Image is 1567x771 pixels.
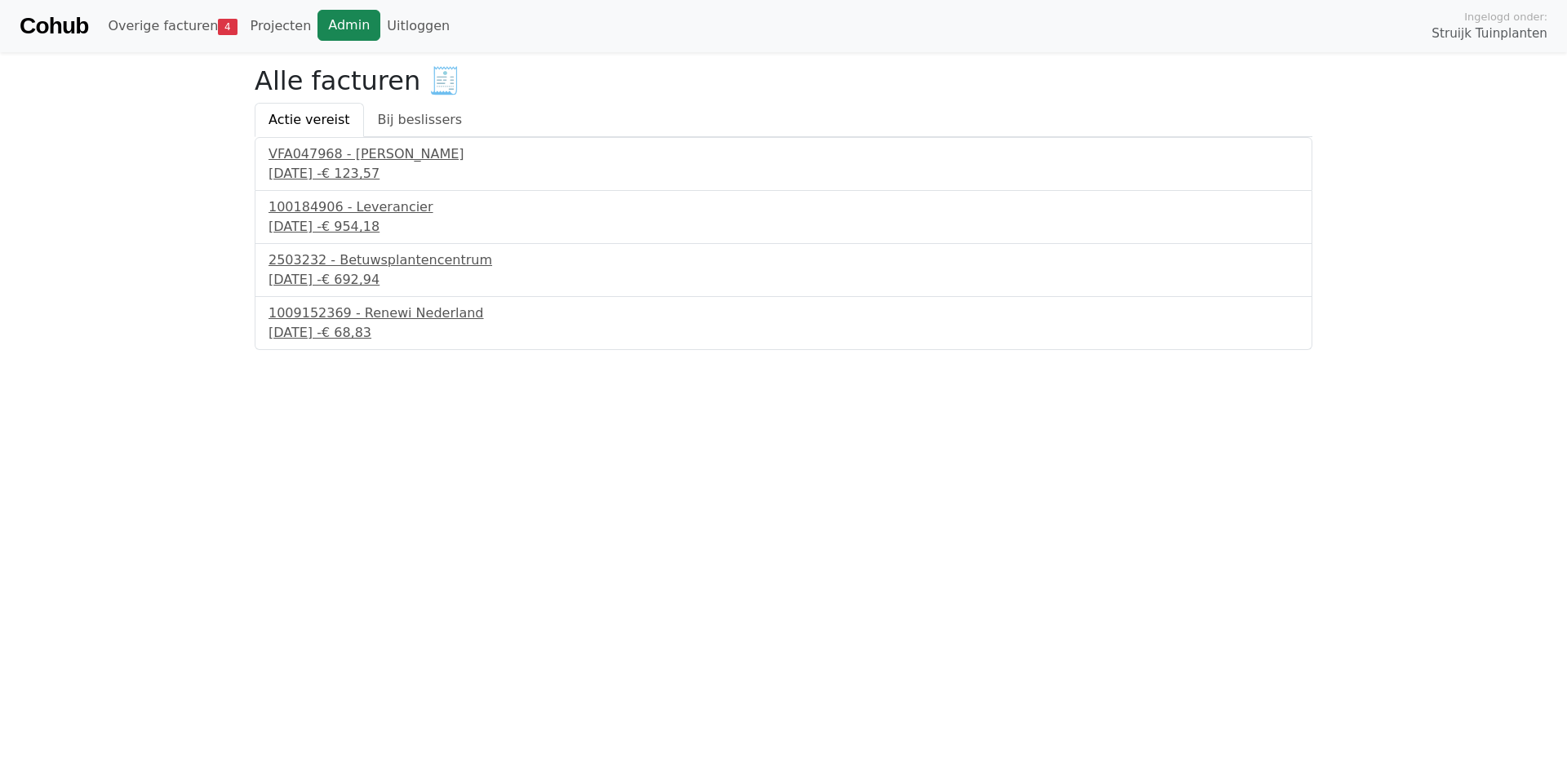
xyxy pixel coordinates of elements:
[317,10,380,41] a: Admin
[380,10,456,42] a: Uitloggen
[255,65,1312,96] h2: Alle facturen 🧾
[269,144,1298,184] a: VFA047968 - [PERSON_NAME][DATE] -€ 123,57
[1432,24,1547,43] span: Struijk Tuinplanten
[20,7,88,46] a: Cohub
[218,19,237,35] span: 4
[269,217,1298,237] div: [DATE] -
[244,10,318,42] a: Projecten
[269,250,1298,290] a: 2503232 - Betuwsplantencentrum[DATE] -€ 692,94
[364,103,477,137] a: Bij beslissers
[322,166,380,181] span: € 123,57
[269,304,1298,343] a: 1009152369 - Renewi Nederland[DATE] -€ 68,83
[322,219,380,234] span: € 954,18
[322,325,371,340] span: € 68,83
[269,197,1298,237] a: 100184906 - Leverancier[DATE] -€ 954,18
[269,270,1298,290] div: [DATE] -
[269,304,1298,323] div: 1009152369 - Renewi Nederland
[255,103,364,137] a: Actie vereist
[269,250,1298,270] div: 2503232 - Betuwsplantencentrum
[269,323,1298,343] div: [DATE] -
[101,10,243,42] a: Overige facturen4
[269,164,1298,184] div: [DATE] -
[269,144,1298,164] div: VFA047968 - [PERSON_NAME]
[1464,9,1547,24] span: Ingelogd onder:
[322,272,380,287] span: € 692,94
[269,197,1298,217] div: 100184906 - Leverancier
